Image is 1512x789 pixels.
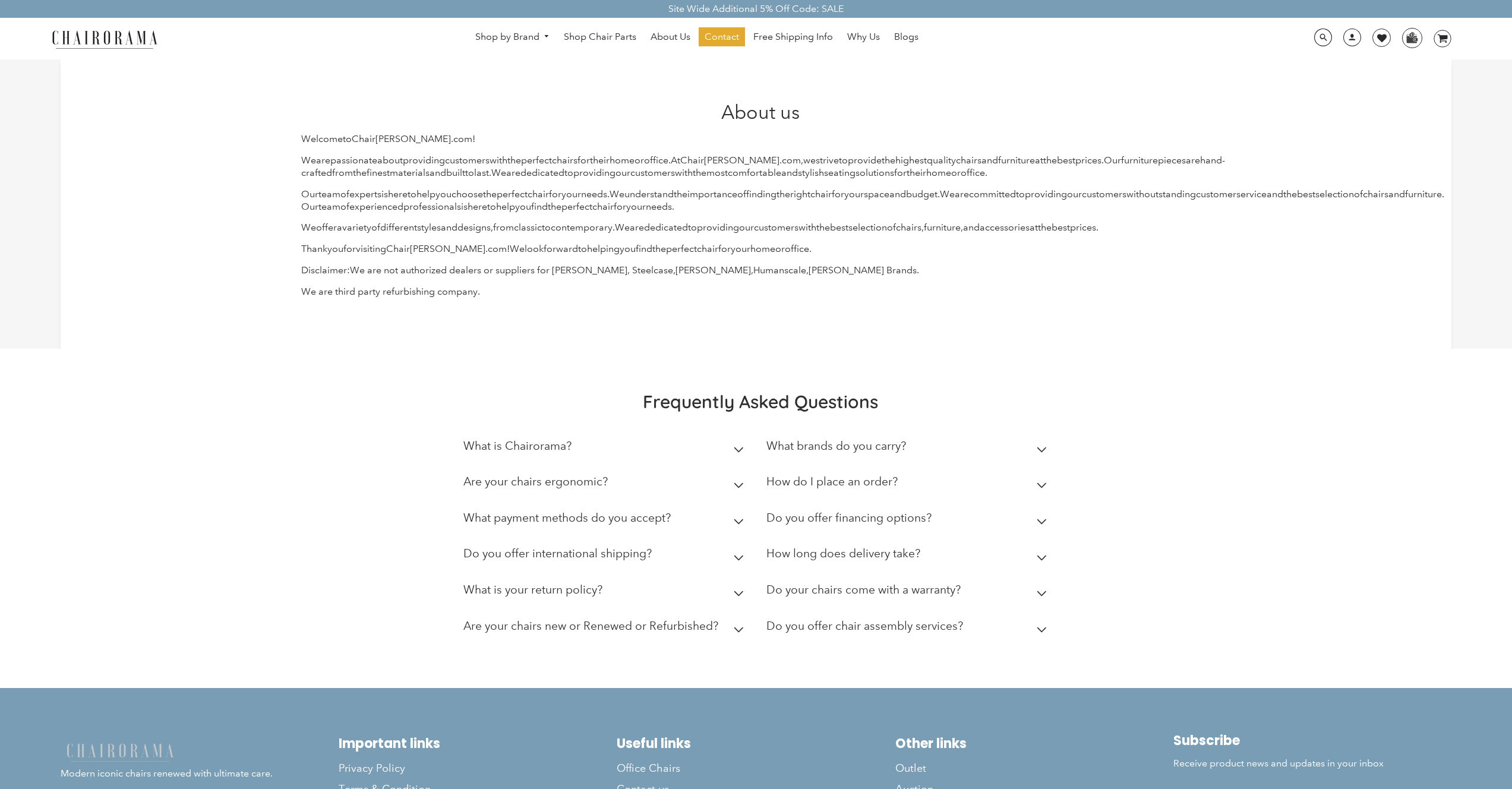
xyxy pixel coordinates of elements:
h2: Useful links [617,736,895,752]
span: chairs [956,154,981,166]
span: find [636,243,652,254]
span: customer [1196,188,1236,200]
span: , [921,222,924,233]
h2: Do your chairs come with a warranty? [766,583,961,597]
span: you [327,243,343,254]
a: Privacy Policy [339,758,617,778]
span: , [801,154,803,166]
span: at [1030,222,1038,233]
span: help [496,201,515,212]
span: your [561,188,581,200]
span: and [781,167,798,178]
nav: DesktopNavigation [214,27,1179,49]
span: styles [417,222,441,233]
span: strive [816,154,839,166]
span: the [353,167,367,178]
span: best [1052,222,1070,233]
span: your [731,243,750,254]
summary: Do you offer chair assembly services? [766,611,1052,647]
span: the [1283,188,1297,200]
span: perfect [497,188,528,200]
span: our [615,167,630,178]
span: is [381,188,388,200]
span: for [343,243,356,254]
span: finest [367,167,390,178]
span: . [489,167,491,178]
span: to [839,154,848,166]
h2: What is Chairorama? [463,439,572,453]
p: Receive product news and updates in your inbox [1173,758,1451,770]
span: Blogs [894,31,918,43]
span: Our [1104,154,1121,166]
span: of [887,222,896,233]
span: chairs [896,222,921,233]
span: . [985,167,987,178]
span: We [491,167,506,178]
span: . [1096,222,1099,233]
span: or [775,243,785,254]
span: Office Chairs [617,762,680,775]
span: with [1126,188,1144,200]
span: for [549,188,561,200]
span: best [1297,188,1315,200]
span: ! [507,243,510,254]
span: your [844,188,864,200]
span: . [1101,154,1104,166]
a: Shop Chair Parts [558,27,642,46]
span: to [542,222,551,233]
span: . [779,154,782,166]
span: to [1016,188,1025,200]
span: offer [316,222,337,233]
h2: Important links [339,736,617,752]
span: - [1222,154,1225,166]
img: chairorama [45,29,164,49]
span: providing [1025,188,1067,200]
span: . [672,201,674,212]
span: provide [848,154,882,166]
summary: How long does delivery take? [766,538,1052,575]
span: with [490,154,507,166]
span: ! [472,133,475,144]
span: dedicated [644,222,688,233]
span: quality [927,154,956,166]
summary: Are your chairs ergonomic? [463,466,749,503]
span: with [798,222,816,233]
span: to [408,188,416,200]
h2: Are your chairs ergonomic? [463,475,608,488]
span: designs [457,222,491,233]
span: experts [349,188,381,200]
span: Chair [680,154,704,166]
span: We [615,222,630,233]
span: service [1236,188,1267,200]
span: home [926,167,951,178]
span: com [453,133,472,144]
span: most [706,167,728,178]
span: seating [824,167,856,178]
span: [PERSON_NAME] [410,243,485,254]
span: . [1442,188,1444,200]
span: We [301,222,316,233]
span: customers [445,154,490,166]
span: is [461,201,468,212]
a: Shop by Brand [469,28,556,46]
span: last [474,167,489,178]
span: customers [754,222,798,233]
span: chairs [1363,188,1388,200]
span: [PERSON_NAME] [375,133,451,144]
span: professionals [403,201,461,212]
span: passionate [330,154,377,166]
span: for [614,201,626,212]
span: to [578,243,587,254]
span: We [610,188,624,200]
span: and [963,222,980,233]
span: are [506,167,520,178]
span: to [564,167,573,178]
span: , [961,222,963,233]
span: forward [544,243,578,254]
h2: What brands do you carry? [766,439,906,453]
span: customers [630,167,675,178]
span: providing [697,222,739,233]
span: highest [895,154,927,166]
summary: Do your chairs come with a warranty? [766,575,1052,611]
span: or [951,167,961,178]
